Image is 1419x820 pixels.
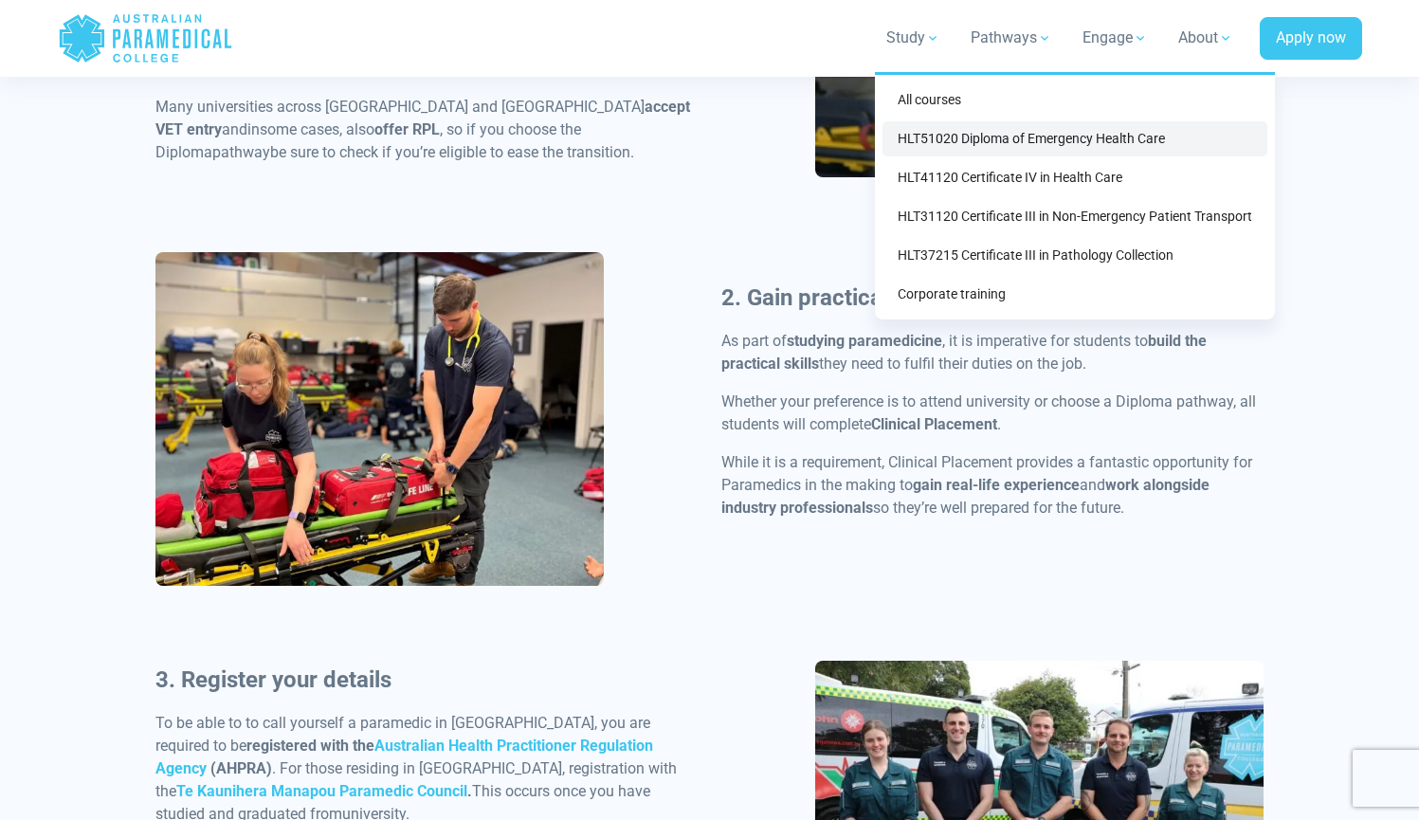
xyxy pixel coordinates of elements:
a: Pathways [959,11,1064,64]
p: Whether your preference is to attend university or choose a Diploma pathway, all students will co... [721,391,1264,436]
span: and [222,120,247,138]
strong: . [176,782,472,800]
span: in [247,120,260,138]
a: Te Kaunihera Manapou Paramedic Council [176,782,467,800]
span: some cases, also [260,120,374,138]
span: accept VET entry [155,98,690,138]
p: While it is a requirement, Clinical Placement provides a fantastic opportunity for Paramedics in ... [721,451,1264,519]
span: pathway [212,143,270,161]
strong: registered with the [246,737,374,755]
strong: (AHPRA) [210,759,272,777]
strong: gain real-life experience [913,476,1080,494]
span: offer RPL [374,120,440,138]
strong: build the practical skills [721,332,1207,373]
a: Study [875,11,952,64]
span: Many universities across [GEOGRAPHIC_DATA] and [GEOGRAPHIC_DATA] [155,98,645,116]
span: be sure to check if you’re eligible to ease the transition. [270,143,634,161]
strong: 3. Register your details [155,666,391,693]
a: HLT41120 Certificate IV in Health Care [882,160,1267,195]
strong: work alongside industry professionals [721,476,1210,517]
p: As part of , it is imperative for students to they need to fulfil their duties on the job. [721,330,1264,375]
a: Apply now [1260,17,1362,61]
span: , so if you choose the Diploma [155,120,581,161]
b: 2. Gain practical experience [721,284,1007,311]
a: About [1167,11,1245,64]
a: Australian Paramedical College [58,8,233,69]
strong: Clinical Placement [871,415,997,433]
a: Engage [1071,11,1159,64]
strong: studying paramedicine [787,332,942,350]
a: All courses [882,82,1267,118]
a: HLT51020 Diploma of Emergency Health Care [882,121,1267,156]
a: HLT31120 Certificate III in Non-Emergency Patient Transport [882,199,1267,234]
a: Australian Health Practitioner Regulation Agency [155,737,653,777]
a: Corporate training [882,277,1267,312]
a: HLT37215 Certificate III in Pathology Collection [882,238,1267,273]
div: Study [875,72,1275,319]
